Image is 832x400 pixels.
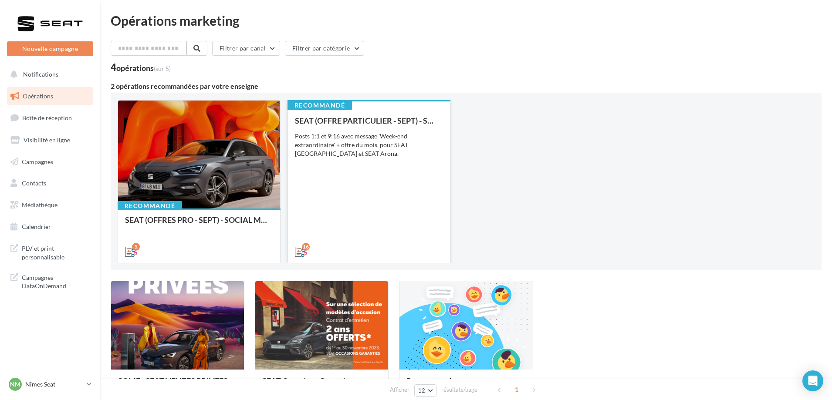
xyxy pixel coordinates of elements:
div: 16 [302,243,310,251]
div: Recommandé [287,101,352,110]
a: Contacts [5,174,95,192]
span: Boîte de réception [22,114,72,121]
div: Prospectez de nouveaux contacts [406,376,525,394]
span: (sur 5) [154,65,171,72]
span: Calendrier [22,223,51,230]
div: opérations [116,64,171,72]
a: Nm Nîmes Seat [7,376,93,393]
span: PLV et print personnalisable [22,242,90,261]
div: Recommandé [118,201,182,211]
button: Nouvelle campagne [7,41,93,56]
button: Filtrer par canal [212,41,280,56]
div: Open Intercom Messenger [802,370,823,391]
span: Contacts [22,179,46,187]
span: Afficher [390,386,409,394]
div: 5 [132,243,140,251]
span: Visibilité en ligne [24,136,70,144]
button: Filtrer par catégorie [285,41,364,56]
div: 2 opérations recommandées par votre enseigne [111,83,822,90]
button: Notifications [5,65,91,84]
span: Opérations [23,92,53,100]
span: 1 [510,383,524,397]
button: 12 [414,384,436,397]
a: Visibilité en ligne [5,131,95,149]
span: Médiathèque [22,201,57,208]
span: Campagnes DataOnDemand [22,272,90,290]
div: SEAT Occasions Garanties [262,376,381,394]
span: Nm [10,380,20,389]
a: Boîte de réception [5,108,95,127]
span: Notifications [23,71,58,78]
p: Nîmes Seat [25,380,83,389]
span: résultats/page [441,386,477,394]
a: Campagnes DataOnDemand [5,268,95,294]
a: PLV et print personnalisable [5,239,95,265]
div: SEAT (OFFRES PRO - SEPT) - SOCIAL MEDIA [125,215,273,233]
div: SEAT (OFFRE PARTICULIER - SEPT) - SOCIAL MEDIA [295,116,443,125]
a: Opérations [5,87,95,105]
span: Campagnes [22,158,53,165]
a: Campagnes [5,153,95,171]
div: Opérations marketing [111,14,822,27]
a: Calendrier [5,218,95,236]
div: Posts 1:1 et 9:16 avec message 'Week-end extraordinaire' + offre du mois, pour SEAT [GEOGRAPHIC_D... [295,132,443,158]
a: Médiathèque [5,196,95,214]
span: 12 [418,387,426,394]
div: SOME - SEAT VENTES PRIVEES [118,376,237,394]
div: 4 [111,63,171,72]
